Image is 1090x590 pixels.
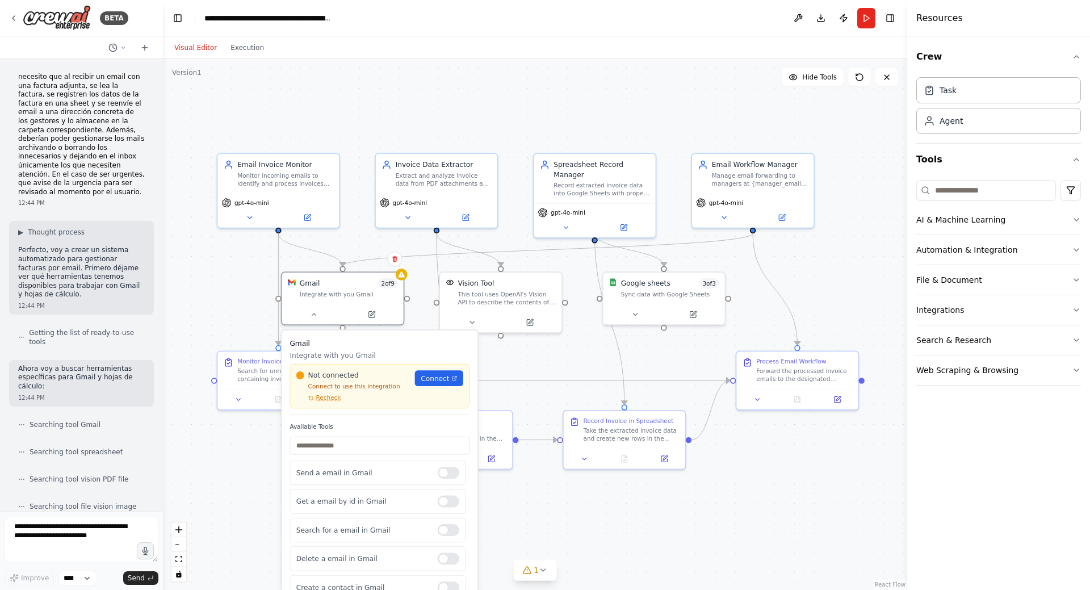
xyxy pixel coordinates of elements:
p: Delete a email in Gmail [296,554,430,563]
div: Agent [940,115,963,127]
button: Open in side panel [343,308,399,320]
g: Edge from d4ef1926-d393-48e3-9d82-419e175b3e13 to 131e06c9-ff42-4e9d-817b-e431e26b28ea [274,233,348,266]
div: 12:44 PM [18,394,145,402]
span: Not connected [308,370,359,380]
button: Open in side panel [596,221,651,233]
button: Integrations [916,295,1081,325]
div: Record extracted invoice data into Google Sheets with proper formatting and organization, maintai... [554,182,649,198]
span: ▶ [18,228,23,237]
button: Improve [5,571,54,585]
div: Google sheets [621,278,670,288]
button: Click to speak your automation idea [137,542,154,559]
a: React Flow attribution [875,581,905,588]
span: gpt-4o-mini [709,199,744,207]
div: Task [940,85,957,96]
p: Send a email in Gmail [296,468,430,478]
div: Take the extracted invoice data and create new rows in the designated Google Sheets document for ... [584,427,680,443]
button: Open in side panel [665,308,720,320]
p: Ahora voy a buscar herramientas específicas para Gmail y hojas de cálculo: [18,365,145,391]
div: Invoice Data Extractor [396,160,492,169]
h4: Resources [916,11,963,25]
p: Perfecto, voy a crear un sistema automatizado para gestionar facturas por email. Primero déjame v... [18,246,145,299]
button: File & Document [916,265,1081,295]
button: Hide right sidebar [882,10,898,26]
div: Monitor incoming emails to identify and process invoices from attachments, ensuring all invoice-r... [237,171,333,187]
g: Edge from 154e1d73-5968-4f2a-b32a-ed4770d148c4 to f121314f-df3b-4f50-986c-ca15bd88ce44 [590,233,669,266]
p: Search for a email in Gmail [296,525,430,535]
button: zoom in [171,522,186,537]
div: Forward the processed invoice emails to the designated manager email address at {manager_email} w... [756,367,852,383]
span: gpt-4o-mini [551,209,585,217]
div: Version 1 [172,68,202,77]
span: Hide Tools [802,73,837,82]
div: Monitor Invoice EmailsSearch for unread emails containing invoice attachments (PDF files or image... [217,350,341,410]
button: Open in side panel [279,212,335,224]
span: gpt-4o-mini [392,199,427,207]
g: Edge from d4ef1926-d393-48e3-9d82-419e175b3e13 to 37a3ab31-9b70-4ee2-a088-b27c8d46de7c [274,233,283,345]
div: Extract Invoice DataProcess the invoice attachments identified in the previous step to extract ke... [389,410,513,470]
button: Open in side panel [754,212,810,224]
div: VisionToolVision ToolThis tool uses OpenAI's Vision API to describe the contents of an image. [439,271,563,333]
span: Searching tool file vision image [30,502,136,511]
img: Google Sheets [609,278,617,286]
div: GmailGmail2of9Integrate with you GmailGmailIntegrate with you GmailNot connectedConnect to use th... [281,271,405,325]
p: necesito que al recibir un email con una factura adjunta, se lea la factura, se registren los dat... [18,73,145,196]
span: Thought process [28,228,85,237]
h3: Gmail [290,338,469,348]
div: Integrate with you Gmail [300,290,397,298]
button: AI & Machine Learning [916,205,1081,235]
div: Record Invoice in SpreadsheetTake the extracted invoice data and create new rows in the designate... [563,410,686,470]
p: Get a email by id in Gmail [296,496,430,506]
button: Search & Research [916,325,1081,355]
div: Email Invoice Monitor [237,160,333,169]
button: Start a new chat [136,41,154,55]
div: Process Email WorkflowForward the processed invoice emails to the designated manager email addres... [736,350,860,410]
button: Recheck [296,394,341,402]
div: Extract and analyze invoice data from PDF attachments and images, identifying key financial infor... [396,171,492,187]
button: No output available [258,394,300,405]
span: Searching tool spreadsheet [30,447,123,457]
a: Connect [415,370,463,386]
button: Crew [916,41,1081,73]
div: Email Workflow Manager [712,160,808,169]
span: Improve [21,574,49,583]
img: Gmail [288,278,296,286]
button: Automation & Integration [916,235,1081,265]
g: Edge from 5b95413d-ecae-4eea-9a7b-6d7463a1df4d to 0643f66e-48eb-4cad-a10c-6bb973583d7d [691,375,730,445]
div: Spreadsheet Record Manager [554,160,649,179]
button: toggle interactivity [171,567,186,581]
g: Edge from b5a47683-6a44-476a-9e56-b5bd6d44101d to 0643f66e-48eb-4cad-a10c-6bb973583d7d [748,233,802,345]
button: Hide Tools [782,68,844,86]
div: React Flow controls [171,522,186,581]
div: Search for unread emails containing invoice attachments (PDF files or images) in the Gmail inbox.... [237,367,333,383]
span: Number of enabled actions [699,278,719,288]
div: Monitor Invoice Emails [237,358,304,366]
g: Edge from 154e1d73-5968-4f2a-b32a-ed4770d148c4 to 5b95413d-ecae-4eea-9a7b-6d7463a1df4d [590,233,630,404]
label: Available Tools [290,423,469,431]
span: Connect [421,373,449,383]
g: Edge from 6dde5407-c156-46e9-8d0d-82d2269472ee to 5b95413d-ecae-4eea-9a7b-6d7463a1df4d [518,435,557,445]
button: Open in side panel [474,453,508,465]
button: Send [123,571,158,585]
button: Execution [224,41,271,55]
div: BETA [100,11,128,25]
div: Invoice Data ExtractorExtract and analyze invoice data from PDF attachments and images, identifyi... [375,153,498,228]
button: fit view [171,552,186,567]
span: Searching tool Gmail [30,420,100,429]
div: 12:44 PM [18,302,145,310]
button: Open in side panel [647,453,681,465]
div: Email Workflow ManagerManage email forwarding to managers at {manager_email}, organize emails int... [691,153,815,228]
span: Recheck [316,394,341,402]
div: Google SheetsGoogle sheets3of3Sync data with Google Sheets [602,271,726,325]
div: Sync data with Google Sheets [621,290,719,298]
span: Send [128,574,145,583]
span: Number of enabled actions [378,278,397,288]
div: This tool uses OpenAI's Vision API to describe the contents of an image. [458,290,555,306]
div: Crew [916,73,1081,143]
button: Web Scraping & Browsing [916,355,1081,385]
div: Vision Tool [458,278,494,288]
button: Tools [916,144,1081,175]
button: Open in side panel [438,212,493,224]
div: Spreadsheet Record ManagerRecord extracted invoice data into Google Sheets with proper formatting... [533,153,657,238]
g: Edge from b5a47683-6a44-476a-9e56-b5bd6d44101d to 131e06c9-ff42-4e9d-817b-e431e26b28ea [338,233,758,266]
